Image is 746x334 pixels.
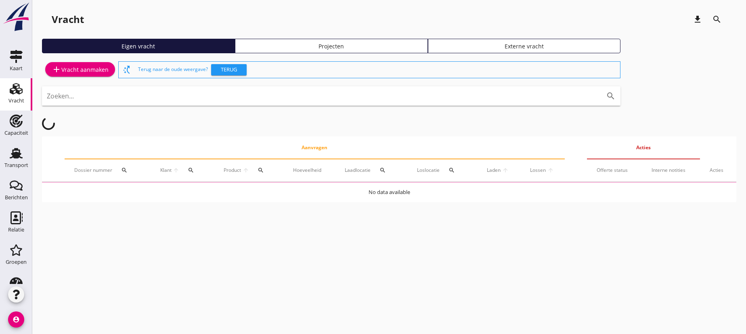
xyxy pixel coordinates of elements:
[122,65,132,75] i: switch_access_shortcut
[258,167,264,173] i: search
[6,259,27,265] div: Groepen
[121,167,128,173] i: search
[486,167,501,174] span: Laden
[42,39,235,53] a: Eigen vracht
[432,42,617,50] div: Externe vracht
[710,167,727,174] div: Acties
[529,167,547,174] span: Lossen
[188,167,194,173] i: search
[211,64,247,75] button: Terug
[52,65,109,74] div: Vracht aanmaken
[235,39,428,53] a: Projecten
[52,65,61,74] i: add
[8,227,24,232] div: Relatie
[10,66,23,71] div: Kaart
[2,2,31,32] img: logo-small.a267ee39.svg
[138,62,617,78] div: Terug naar de oude weergave?
[712,15,722,24] i: search
[501,167,509,173] i: arrow_upward
[428,39,621,53] a: Externe vracht
[242,167,250,173] i: arrow_upward
[5,195,28,200] div: Berichten
[293,167,326,174] div: Hoeveelheid
[606,91,616,101] i: search
[345,161,398,180] div: Laadlocatie
[52,13,84,26] div: Vracht
[587,136,700,159] th: Acties
[448,167,455,173] i: search
[239,42,424,50] div: Projecten
[4,130,28,136] div: Capaciteit
[417,161,466,180] div: Loslocatie
[65,136,565,159] th: Aanvragen
[172,167,180,173] i: arrow_upward
[693,15,702,24] i: download
[379,167,386,173] i: search
[8,98,24,103] div: Vracht
[45,62,115,77] a: Vracht aanmaken
[8,311,24,328] i: account_circle
[214,66,243,74] div: Terug
[4,163,28,168] div: Transport
[652,167,690,174] div: Interne notities
[42,183,736,202] td: No data available
[597,167,632,174] div: Offerte status
[159,167,172,174] span: Klant
[47,90,593,102] input: Zoeken...
[547,167,555,173] i: arrow_upward
[74,161,140,180] div: Dossier nummer
[223,167,242,174] span: Product
[46,42,231,50] div: Eigen vracht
